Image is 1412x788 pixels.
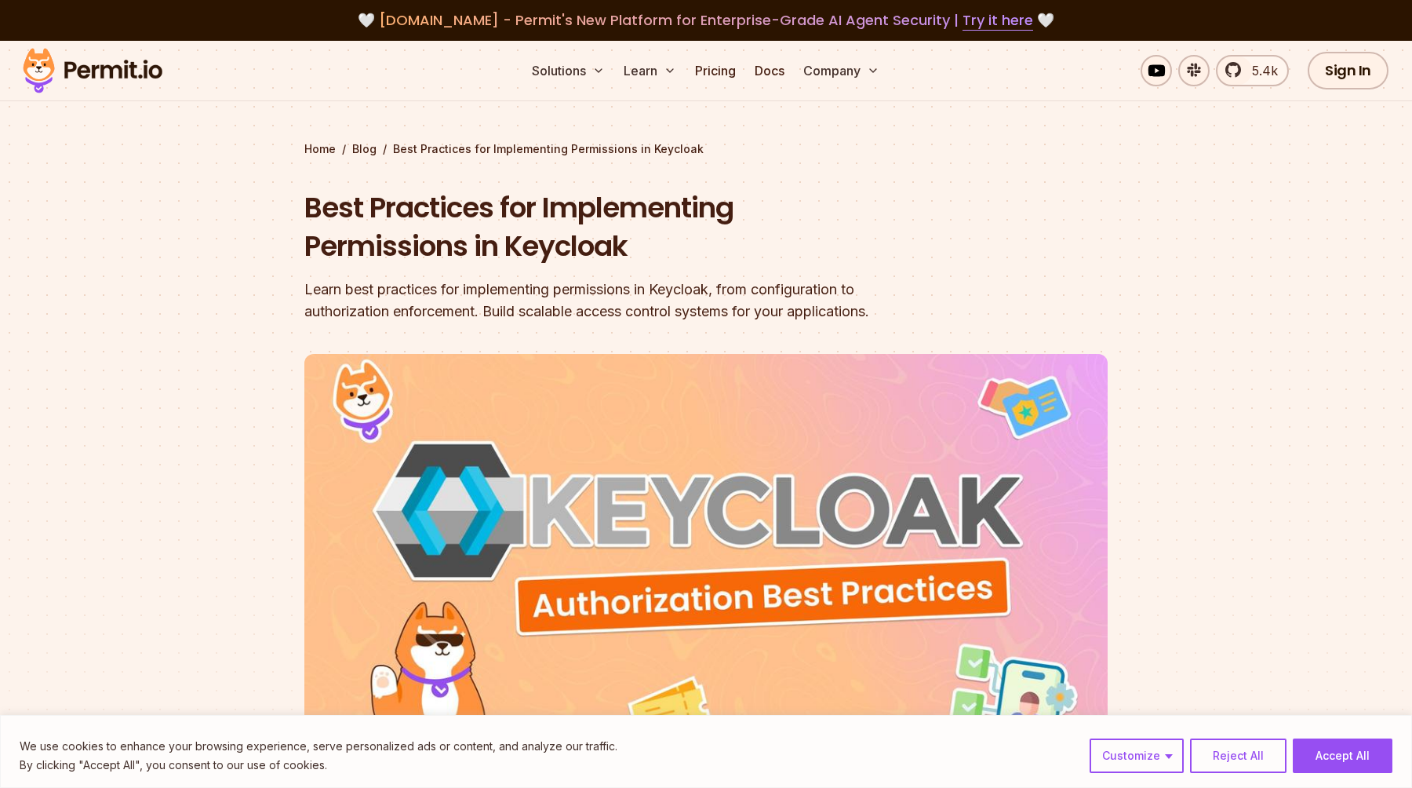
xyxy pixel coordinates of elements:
button: Company [797,55,886,86]
p: By clicking "Accept All", you consent to our use of cookies. [20,756,617,775]
div: Learn best practices for implementing permissions in Keycloak, from configuration to authorizatio... [304,279,907,323]
a: 5.4k [1216,55,1289,86]
h1: Best Practices for Implementing Permissions in Keycloak [304,188,907,266]
img: Permit logo [16,44,169,97]
div: 🤍 🤍 [38,9,1374,31]
a: Sign In [1308,52,1388,89]
button: Customize [1090,739,1184,773]
a: Blog [352,141,377,157]
button: Reject All [1190,739,1286,773]
p: We use cookies to enhance your browsing experience, serve personalized ads or content, and analyz... [20,737,617,756]
a: Home [304,141,336,157]
div: / / [304,141,1108,157]
span: [DOMAIN_NAME] - Permit's New Platform for Enterprise-Grade AI Agent Security | [379,10,1033,30]
a: Pricing [689,55,742,86]
span: 5.4k [1243,61,1278,80]
a: Try it here [963,10,1033,31]
a: Docs [748,55,791,86]
button: Accept All [1293,739,1392,773]
button: Learn [617,55,682,86]
button: Solutions [526,55,611,86]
